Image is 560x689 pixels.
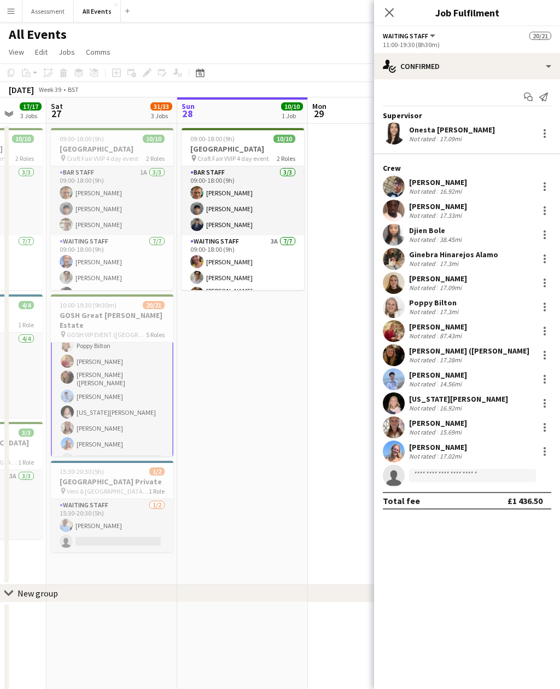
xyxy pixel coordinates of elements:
[437,235,464,244] div: 38.45mi
[409,380,437,388] div: Not rated
[437,283,464,292] div: 17.09mi
[409,177,467,187] div: [PERSON_NAME]
[409,201,467,211] div: [PERSON_NAME]
[54,45,79,59] a: Jobs
[312,101,326,111] span: Mon
[146,154,165,163] span: 2 Roles
[409,428,437,436] div: Not rated
[437,428,464,436] div: 15.69mi
[437,380,464,388] div: 14.56mi
[409,187,437,195] div: Not rated
[437,404,464,412] div: 16.92mi
[86,47,110,57] span: Comms
[437,135,464,143] div: 17.09mi
[409,250,498,259] div: Ginebra Hinarejos Alamo
[151,112,172,120] div: 3 Jobs
[74,1,121,22] button: All Events
[409,283,437,292] div: Not rated
[409,135,437,143] div: Not rated
[17,588,58,599] div: New group
[180,107,195,120] span: 28
[409,308,437,316] div: Not rated
[273,135,295,143] span: 10/10
[437,332,464,340] div: 87.43mi
[437,211,464,219] div: 17.33mi
[507,495,542,506] div: £1 436.50
[51,294,173,456] app-job-card: 10:00-19:30 (9h30m)20/21GOSH Great [PERSON_NAME] Estate GOSH VIP EVENT ([GEOGRAPHIC_DATA][PERSON_...
[409,442,467,452] div: [PERSON_NAME]
[51,128,173,290] app-job-card: 09:00-18:00 (9h)10/10[GEOGRAPHIC_DATA] Craft Fair VVIP 4 day event2 RolesBar Staff1A3/309:00-18:0...
[182,144,304,154] h3: [GEOGRAPHIC_DATA]
[9,26,67,43] h1: All Events
[409,418,467,428] div: [PERSON_NAME]
[51,101,63,111] span: Sat
[409,370,467,380] div: [PERSON_NAME]
[409,404,437,412] div: Not rated
[409,125,495,135] div: Onesta [PERSON_NAME]
[282,112,302,120] div: 1 Job
[68,85,79,94] div: BST
[12,135,34,143] span: 10/10
[383,40,551,49] div: 11:00-19:30 (8h30m)
[409,211,437,219] div: Not rated
[374,5,560,20] h3: Job Fulfilment
[437,308,460,316] div: 17.3mi
[20,102,42,111] span: 17/17
[51,144,173,154] h3: [GEOGRAPHIC_DATA]
[15,154,34,163] span: 2 Roles
[67,331,146,339] span: GOSH VIP EVENT ([GEOGRAPHIC_DATA][PERSON_NAME])
[149,487,165,495] span: 1 Role
[437,356,464,364] div: 17.28mi
[51,223,173,472] app-card-role: Ginebra Hinarejos Alamo[PERSON_NAME]Onesta [PERSON_NAME]Poppy Bilton[PERSON_NAME][PERSON_NAME] ([...
[143,301,165,309] span: 20/21
[409,225,464,235] div: Djien Bole
[409,322,467,332] div: [PERSON_NAME]
[4,45,28,59] a: View
[60,135,104,143] span: 09:00-18:00 (9h)
[19,429,34,437] span: 3/3
[150,102,172,111] span: 31/33
[51,235,173,368] app-card-role: Waiting Staff7/709:00-18:00 (9h)[PERSON_NAME][PERSON_NAME][PERSON_NAME]
[60,301,116,309] span: 10:00-19:30 (9h30m)
[409,394,508,404] div: [US_STATE][PERSON_NAME]
[190,135,235,143] span: 09:00-18:00 (9h)
[81,45,115,59] a: Comms
[383,32,437,40] button: Waiting Staff
[49,107,63,120] span: 27
[409,346,529,356] div: [PERSON_NAME] ([PERSON_NAME]
[67,487,149,495] span: Veni & [GEOGRAPHIC_DATA] Private
[409,356,437,364] div: Not rated
[35,47,48,57] span: Edit
[409,452,437,460] div: Not rated
[143,135,165,143] span: 10/10
[51,499,173,552] app-card-role: Waiting Staff1/215:30-20:30 (5h)[PERSON_NAME]
[182,235,304,371] app-card-role: Waiting Staff3A7/709:00-18:00 (9h)[PERSON_NAME][PERSON_NAME][PERSON_NAME] ([PERSON_NAME]
[383,32,428,40] span: Waiting Staff
[182,101,195,111] span: Sun
[20,112,41,120] div: 3 Jobs
[51,461,173,552] app-job-card: 15:30-20:30 (5h)1/2[GEOGRAPHIC_DATA] Private Veni & [GEOGRAPHIC_DATA] Private1 RoleWaiting Staff1...
[19,301,34,309] span: 4/4
[18,321,34,329] span: 1 Role
[51,166,173,235] app-card-role: Bar Staff1A3/309:00-18:00 (9h)[PERSON_NAME][PERSON_NAME][PERSON_NAME]
[36,85,63,94] span: Week 39
[59,47,75,57] span: Jobs
[437,259,460,268] div: 17.3mi
[409,259,437,268] div: Not rated
[311,107,326,120] span: 29
[409,235,437,244] div: Not rated
[9,47,24,57] span: View
[31,45,52,59] a: Edit
[529,32,551,40] span: 20/21
[182,166,304,235] app-card-role: Bar Staff3/309:00-18:00 (9h)[PERSON_NAME][PERSON_NAME][PERSON_NAME]
[22,1,74,22] button: Assessment
[51,477,173,487] h3: [GEOGRAPHIC_DATA] Private
[374,163,560,173] div: Crew
[60,467,104,476] span: 15:30-20:30 (5h)
[182,128,304,290] app-job-card: 09:00-18:00 (9h)10/10[GEOGRAPHIC_DATA] Craft Fair VVIP 4 day event2 RolesBar Staff3/309:00-18:00 ...
[409,274,467,283] div: [PERSON_NAME]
